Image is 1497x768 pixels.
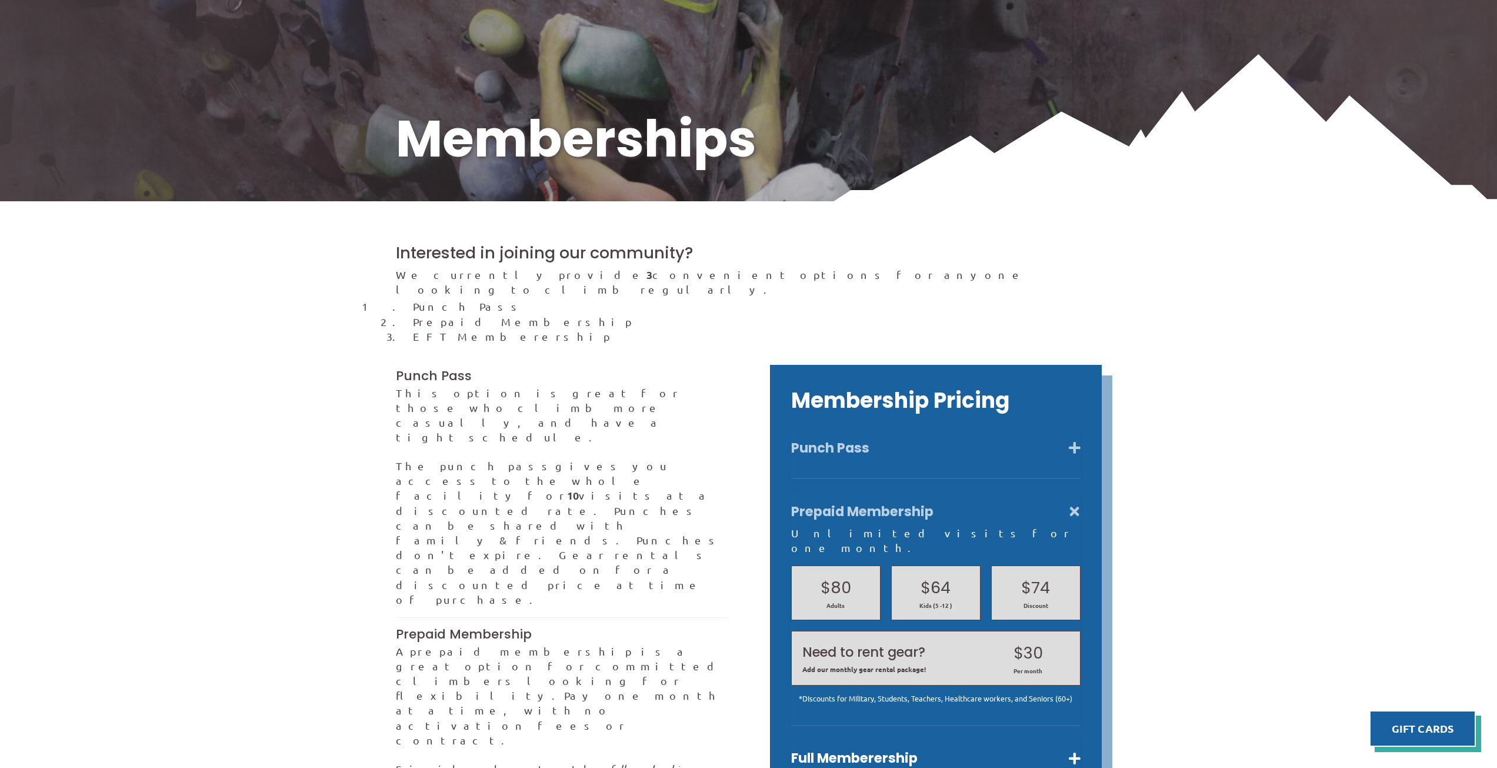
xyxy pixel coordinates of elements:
h2: $74 [1002,577,1069,599]
span: gives you access to the whole facility for visits at a discounted rate. Punches can be shared wit... [396,460,722,606]
span: Adults [802,601,869,610]
span: Kids (5 -12 ) [902,601,969,610]
h3: Prepaid Membership [396,626,728,643]
h2: $30 [987,642,1069,664]
div: *Discounts for Military, Students, Teachers, Healthcare workers, and Seniors (60+) [791,693,1081,704]
h2: $64 [902,577,969,599]
li: Punch Pass [413,299,1101,314]
h2: Membership Pricing [791,386,1081,415]
p: This option is great for those who climb more casually, and have a tight schedule. [396,385,728,445]
h2: Need to rent gear? [802,643,977,662]
h2: Interested in joining our community? [396,242,1102,264]
div: Unlimited visits for one month. [791,526,1081,555]
li: Prepaid Membership [413,314,1101,329]
span: Discount [1002,601,1069,610]
p: Pay one month at a time, with no activation fees or contract. [396,644,728,747]
span: Add our monthly gear rental package! [802,664,977,674]
strong: 10 [567,488,579,502]
h2: $80 [802,577,869,599]
span: A prepaid membership is a great option for committed climbers looking for flexibility. [396,645,725,702]
h3: Punch Pass [396,367,728,385]
li: EFT Memberership [413,329,1101,344]
span: Per month [987,667,1069,675]
strong: 3 [646,268,652,281]
p: We currently provide convenient options for anyone looking to climb regularly. [396,267,1102,297]
p: The punch pass [396,458,728,607]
